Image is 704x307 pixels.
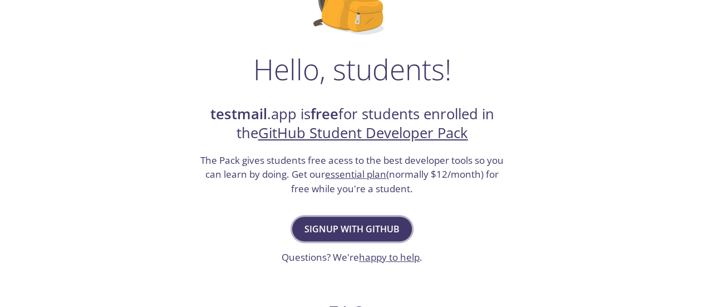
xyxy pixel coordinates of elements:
[282,250,422,265] h3: Questions? We're .
[292,217,412,241] button: Signup with GitHub
[258,123,468,143] a: GitHub Student Developer Pack
[210,104,267,124] strong: testmail
[325,168,386,181] a: essential plan
[304,221,400,237] span: Signup with GitHub
[311,104,338,124] strong: free
[253,52,451,86] h1: Hello, students!
[199,105,505,143] h2: .app is for students enrolled in the
[199,153,505,196] h3: The Pack gives students free acess to the best developer tools so you can learn by doing. Get our...
[359,251,420,264] a: happy to help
